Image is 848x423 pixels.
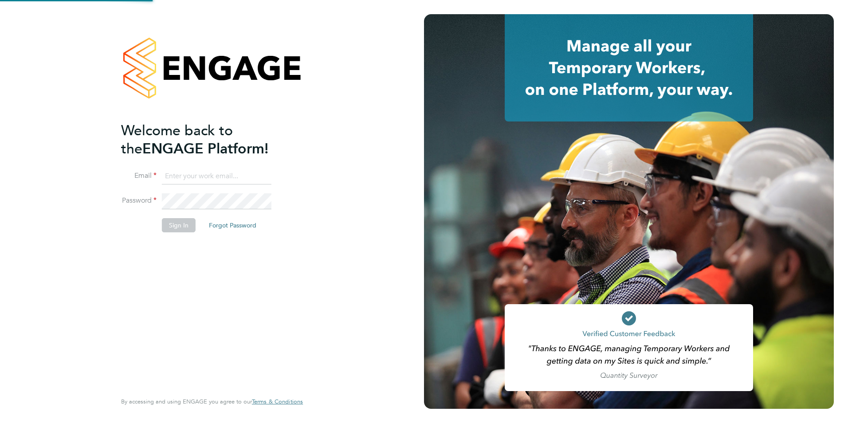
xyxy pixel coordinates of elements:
button: Forgot Password [202,218,263,232]
h2: ENGAGE Platform! [121,121,294,158]
button: Sign In [162,218,196,232]
label: Password [121,196,157,205]
span: Welcome back to the [121,122,233,157]
a: Terms & Conditions [252,398,303,405]
input: Enter your work email... [162,168,271,184]
span: By accessing and using ENGAGE you agree to our [121,398,303,405]
label: Email [121,171,157,180]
